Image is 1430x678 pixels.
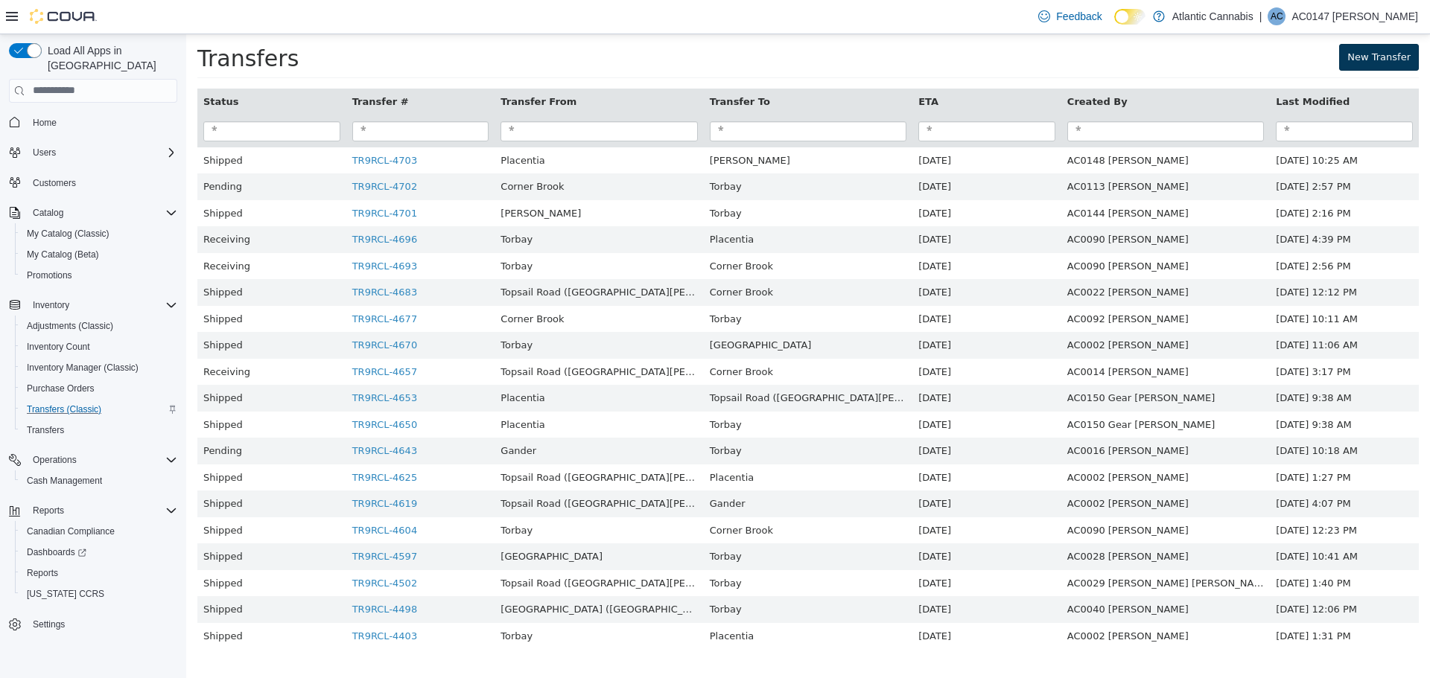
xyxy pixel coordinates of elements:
[524,147,556,158] span: Torbay
[726,351,875,377] td: [DATE]
[1084,430,1233,457] td: [DATE] 1:27 PM
[881,252,1002,263] span: AC0022 Vardy Caitlin
[1084,351,1233,377] td: [DATE] 9:38 AM
[27,114,63,132] a: Home
[27,525,115,537] span: Canadian Compliance
[1268,7,1286,25] div: AC0147 Cantwell Holly
[1084,456,1233,483] td: [DATE] 4:07 PM
[524,464,559,475] span: Gander
[726,403,875,430] td: [DATE]
[166,147,232,158] a: TR9RCL-4702
[21,421,70,439] a: Transfers
[15,316,183,336] button: Adjustments (Classic)
[11,298,160,324] td: Shipped
[27,296,177,314] span: Inventory
[33,117,57,129] span: Home
[881,490,1002,502] span: AC0090 Chipman Kayla
[11,324,160,351] td: Receiving
[27,546,86,558] span: Dashboards
[21,564,177,582] span: Reports
[21,246,177,263] span: My Catalog (Beta)
[27,424,64,436] span: Transfers
[21,585,110,603] a: [US_STATE] CCRS
[881,358,1029,369] span: AC0150 Gear Mike
[524,490,587,502] span: Corner Brook
[15,357,183,378] button: Inventory Manager (Classic)
[1153,10,1233,36] a: New Transfer
[1084,245,1233,272] td: [DATE] 12:12 PM
[3,613,183,635] button: Settings
[166,490,232,502] a: TR9RCL-4604
[21,338,177,356] span: Inventory Count
[726,192,875,219] td: [DATE]
[3,142,183,163] button: Users
[27,451,177,469] span: Operations
[726,272,875,298] td: [DATE]
[314,60,393,75] button: Transfer From
[15,583,183,604] button: [US_STATE] CCRS
[166,596,232,607] a: TR9RCL-4403
[27,174,82,192] a: Customers
[33,505,64,517] span: Reports
[27,341,90,353] span: Inventory Count
[314,438,568,449] span: Topsail Road (St. John's)
[33,454,77,466] span: Operations
[524,332,587,343] span: Corner Brook
[166,199,232,211] a: TR9RCL-4696
[21,266,78,284] a: Promotions
[166,517,232,528] a: TR9RCL-4597
[1084,562,1233,589] td: [DATE] 12:06 PM
[21,225,115,243] a: My Catalog (Classic)
[726,113,875,140] td: [DATE]
[11,589,160,615] td: Shipped
[726,562,875,589] td: [DATE]
[881,305,1002,316] span: AC0002 Parsons Jonathan
[27,269,72,281] span: Promotions
[881,173,1002,185] span: AC0144 Lawrenson Dennis
[524,173,556,185] span: Torbay
[27,502,70,519] button: Reports
[27,383,95,394] span: Purchase Orders
[21,522,121,540] a: Canadian Compliance
[726,219,875,246] td: [DATE]
[726,166,875,193] td: [DATE]
[1259,7,1262,25] p: |
[11,351,160,377] td: Shipped
[33,207,63,219] span: Catalog
[524,438,568,449] span: Placentia
[314,543,568,554] span: Topsail Road (St. John's)
[27,475,102,487] span: Cash Management
[1084,219,1233,246] td: [DATE] 2:56 PM
[27,567,58,579] span: Reports
[27,296,75,314] button: Inventory
[524,543,556,554] span: Torbay
[27,144,62,161] button: Users
[524,199,568,211] span: Placentia
[11,483,160,510] td: Shipped
[21,359,177,377] span: Inventory Manager (Classic)
[27,144,177,161] span: Users
[726,483,875,510] td: [DATE]
[524,596,568,607] span: Placentia
[166,358,232,369] a: TR9RCL-4653
[1114,9,1145,25] input: Dark Mode
[21,543,92,561] a: Dashboards
[881,464,1002,475] span: AC0002 Parsons Jonathan
[21,359,144,377] a: Inventory Manager (Classic)
[11,509,160,536] td: Shipped
[524,252,587,263] span: Corner Brook
[166,438,232,449] a: TR9RCL-4625
[314,199,346,211] span: Torbay
[166,464,232,475] a: TR9RCL-4619
[21,585,177,603] span: Washington CCRS
[732,60,755,75] button: ETA
[42,43,177,73] span: Load All Apps in [GEOGRAPHIC_DATA]
[881,332,1002,343] span: AC0014 Parsons Josh
[314,305,346,316] span: Torbay
[314,569,609,581] span: Water Street (St. John's)
[881,60,944,75] button: Created By
[21,543,177,561] span: Dashboards
[1084,272,1233,298] td: [DATE] 10:11 AM
[881,411,1002,422] span: AC0016 Terris Maggie
[21,380,101,397] a: Purchase Orders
